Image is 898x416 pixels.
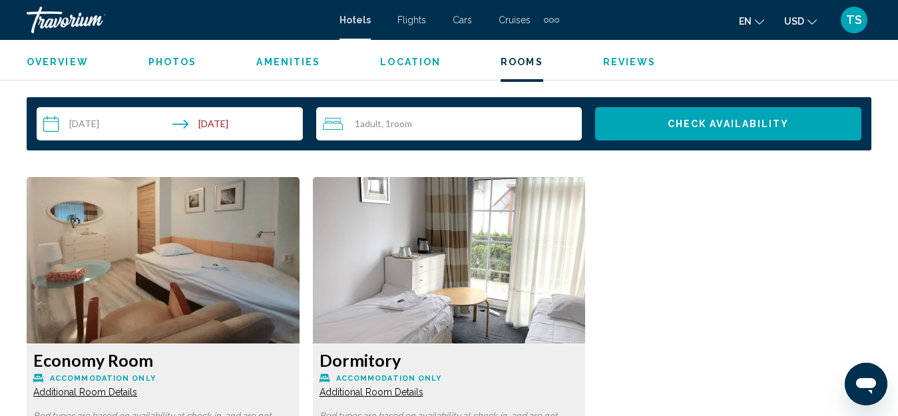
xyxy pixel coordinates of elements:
span: 1 [355,118,381,129]
span: , 1 [381,118,412,129]
button: Extra navigation items [544,9,559,31]
button: Check-in date: Sep 11, 2025 Check-out date: Sep 12, 2025 [37,107,303,140]
span: Check Availability [668,119,789,130]
span: TS [846,13,862,27]
span: Additional Room Details [33,387,137,397]
img: e75e4634-22b8-430d-93bf-d152270a2da6.jpeg [313,177,586,343]
a: Hotels [339,15,371,25]
iframe: Кнопка запуска окна обмена сообщениями [845,363,887,405]
button: Travelers: 1 adult, 0 children [316,107,582,140]
h3: Dormitory [320,350,579,370]
button: Rooms [501,56,543,68]
span: Rooms [501,57,543,67]
span: Overview [27,57,89,67]
button: Check Availability [595,107,861,140]
button: Overview [27,56,89,68]
a: Cruises [499,15,531,25]
button: Amenities [256,56,320,68]
span: Accommodation Only [336,374,442,383]
span: Reviews [603,57,656,67]
button: Change language [739,11,764,31]
span: Adult [360,118,381,129]
button: Reviews [603,56,656,68]
a: Cars [453,15,472,25]
button: Location [380,56,441,68]
span: Additional Room Details [320,387,423,397]
div: Search widget [37,107,861,140]
a: Flights [397,15,426,25]
span: Photos [148,57,197,67]
button: Change currency [784,11,817,31]
h3: Economy Room [33,350,293,370]
span: Amenities [256,57,320,67]
span: Room [391,118,412,129]
span: en [739,16,752,27]
span: Accommodation Only [50,374,156,383]
button: Photos [148,56,197,68]
span: Location [380,57,441,67]
img: 942ab4e0-256c-446c-a0f7-f8064b7abb22.jpeg [27,177,300,343]
span: USD [784,16,804,27]
button: User Menu [837,6,871,34]
a: Travorium [27,7,326,33]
